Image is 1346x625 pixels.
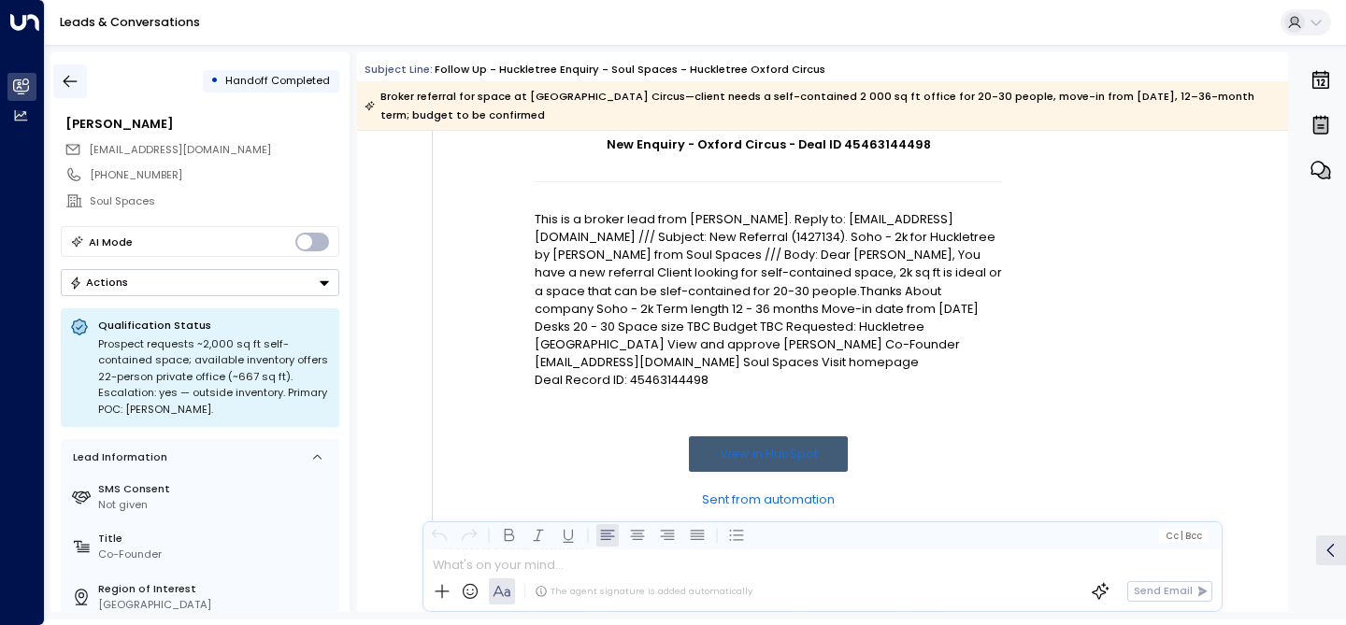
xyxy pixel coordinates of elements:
[67,449,167,465] div: Lead Information
[435,62,825,78] div: Follow up - Huckletree Enquiry - Soul Spaces - Huckletree Oxford Circus
[89,142,271,157] span: [EMAIL_ADDRESS][DOMAIN_NAME]
[98,336,330,419] div: Prospect requests ~2,000 sq ft self-contained space; available inventory offers 22-person private...
[61,269,339,296] button: Actions
[458,524,480,547] button: Redo
[535,135,1002,153] h1: New Enquiry - Oxford Circus - Deal ID 45463144498
[210,67,219,94] div: •
[98,547,333,562] div: Co-Founder
[365,62,433,77] span: Subject Line:
[89,233,133,251] div: AI Mode
[689,436,848,473] a: View in HubSpot
[1166,531,1202,541] span: Cc Bcc
[98,531,333,547] label: Title
[535,585,752,598] div: The agent signature is added automatically
[90,167,338,183] div: [PHONE_NUMBER]
[98,581,333,597] label: Region of Interest
[535,371,1002,389] p: Deal Record ID: 45463144498
[98,497,333,513] div: Not given
[225,73,330,88] span: Handoff Completed
[428,524,451,547] button: Undo
[535,210,1002,372] p: This is a broker lead from [PERSON_NAME]. Reply to: [EMAIL_ADDRESS][DOMAIN_NAME] /// Subject: New...
[65,115,338,133] div: [PERSON_NAME]
[98,597,333,613] div: [GEOGRAPHIC_DATA]
[1181,531,1183,541] span: |
[98,481,333,497] label: SMS Consent
[702,490,835,508] a: Sent from automation
[89,142,271,158] span: tomal@soulspaces.london
[365,87,1279,124] div: Broker referral for space at [GEOGRAPHIC_DATA] Circus—client needs a self-contained 2 000 sq ft o...
[61,269,339,296] div: Button group with a nested menu
[60,14,200,30] a: Leads & Conversations
[98,318,330,333] p: Qualification Status
[69,276,128,289] div: Actions
[1159,529,1208,543] button: Cc|Bcc
[90,193,338,209] div: Soul Spaces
